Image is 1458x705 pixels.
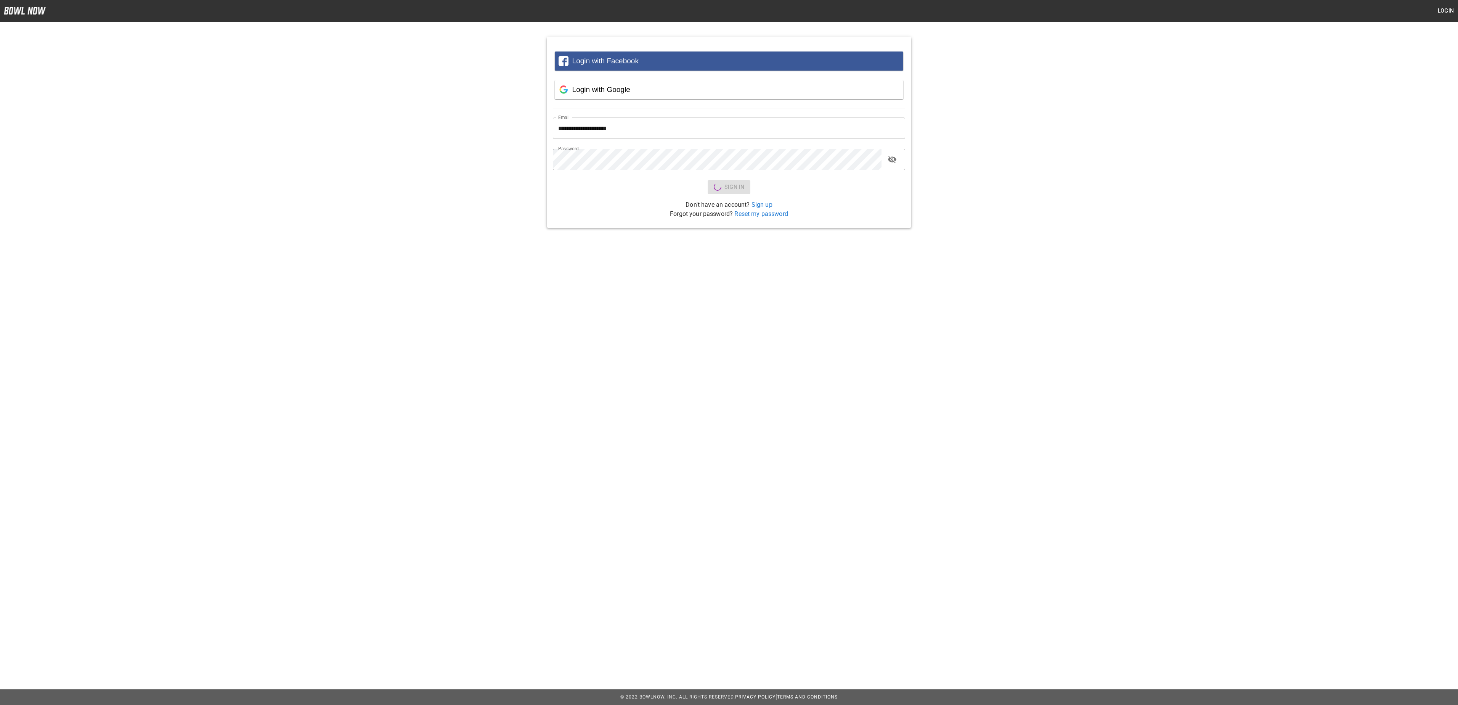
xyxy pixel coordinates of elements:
span: © 2022 BowlNow, Inc. All Rights Reserved. [620,694,735,700]
p: Don't have an account? [553,200,905,209]
span: Login with Facebook [572,57,639,65]
button: Login with Google [555,80,903,99]
p: Forgot your password? [553,209,905,219]
a: Sign up [751,201,772,208]
a: Terms and Conditions [777,694,838,700]
button: toggle password visibility [885,152,900,167]
span: Login with Google [572,85,630,93]
img: logo [4,7,46,14]
a: Privacy Policy [735,694,776,700]
button: Login [1434,4,1458,18]
a: Reset my password [734,210,788,217]
button: Login with Facebook [555,52,903,71]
